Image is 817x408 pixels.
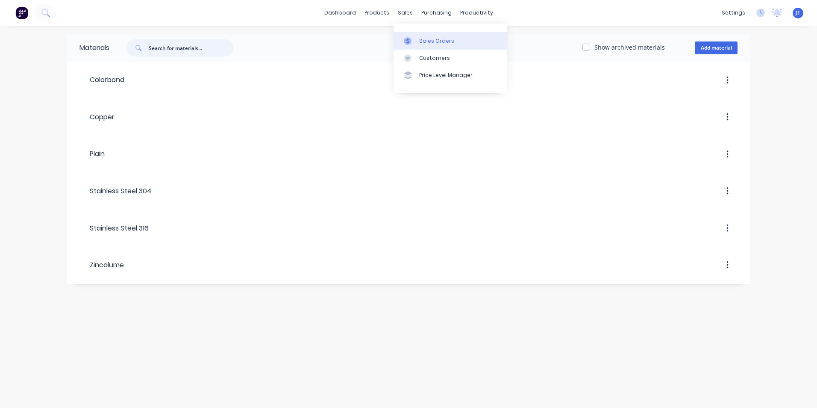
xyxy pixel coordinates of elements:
[79,260,124,270] div: Zincalume
[15,6,28,19] img: Factory
[695,41,738,54] button: Add material
[79,75,124,85] div: Colorbond
[417,6,456,19] div: purchasing
[419,71,473,79] div: Price Level Manager
[79,186,152,196] div: Stainless Steel 304
[394,67,507,84] a: Price Level Manager
[717,6,749,19] div: settings
[320,6,360,19] a: dashboard
[67,34,109,62] div: Materials
[79,112,115,122] div: Copper
[394,50,507,67] a: Customers
[419,54,450,62] div: Customers
[360,6,394,19] div: products
[149,39,233,56] input: Search for materials...
[79,223,149,234] div: Stainless Steel 316
[594,43,665,52] label: Show archived materials
[394,6,417,19] div: sales
[394,32,507,49] a: Sales Orders
[79,149,105,159] div: Plain
[419,37,454,45] div: Sales Orders
[456,6,497,19] div: productivity
[796,9,800,17] span: JT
